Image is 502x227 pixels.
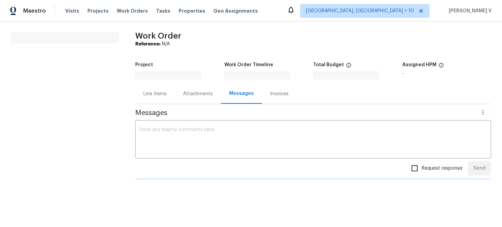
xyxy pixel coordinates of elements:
[213,8,258,14] span: Geo Assignments
[156,9,170,13] span: Tasks
[135,32,181,40] span: Work Order
[229,90,254,97] div: Messages
[270,90,289,97] div: Invoices
[422,165,462,172] span: Request response
[87,8,109,14] span: Projects
[224,62,273,67] h5: Work Order Timeline
[402,71,491,76] div: -
[438,62,444,71] span: The hpm assigned to this work order.
[446,8,492,14] span: [PERSON_NAME] V
[135,110,475,116] span: Messages
[65,8,79,14] span: Visits
[183,90,213,97] div: Attachments
[135,42,161,46] b: Reference:
[135,41,491,47] div: N/A
[179,8,205,14] span: Properties
[313,62,344,67] h5: Total Budget
[306,8,414,14] span: [GEOGRAPHIC_DATA], [GEOGRAPHIC_DATA] + 10
[402,62,436,67] h5: Assigned HPM
[23,8,46,14] span: Maestro
[117,8,148,14] span: Work Orders
[135,62,153,67] h5: Project
[143,90,167,97] div: Line Items
[346,62,351,71] span: The total cost of line items that have been proposed by Opendoor. This sum includes line items th...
